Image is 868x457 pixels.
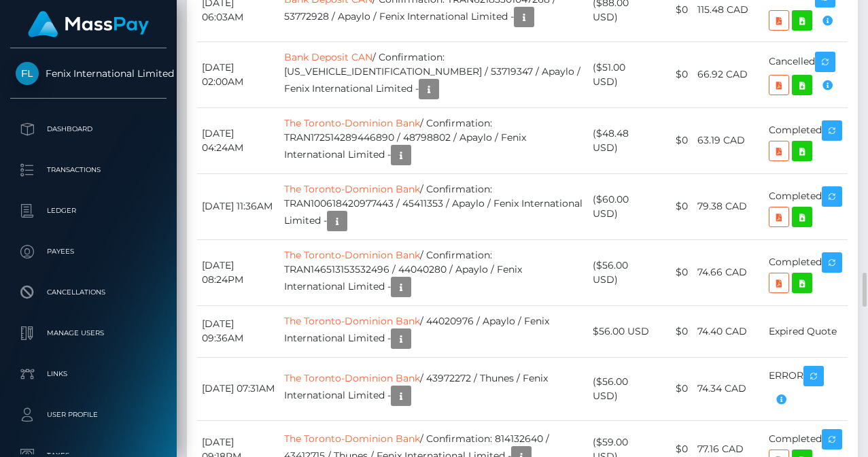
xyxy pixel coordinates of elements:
td: $0 [658,107,693,173]
td: [DATE] 04:24AM [197,107,279,173]
td: Completed [764,173,848,239]
td: / Confirmation: TRAN100618420977443 / 45411353 / Apaylo / Fenix International Limited - [279,173,588,239]
a: Payees [10,235,167,269]
p: Dashboard [16,119,161,139]
a: Manage Users [10,316,167,350]
td: ($60.00 USD) [588,173,657,239]
td: ($56.00 USD) [588,239,657,305]
img: MassPay Logo [28,11,149,37]
span: Fenix International Limited [10,67,167,80]
td: 79.38 CAD [693,173,764,239]
p: Manage Users [16,323,161,343]
td: [DATE] 08:24PM [197,239,279,305]
a: Links [10,357,167,391]
td: / Confirmation: [US_VEHICLE_IDENTIFICATION_NUMBER] / 53719347 / Apaylo / Fenix International Limi... [279,41,588,107]
td: 74.34 CAD [693,357,764,420]
td: 74.66 CAD [693,239,764,305]
td: Completed [764,107,848,173]
a: The Toronto-Dominion Bank [284,315,420,327]
td: / 43972272 / Thunes / Fenix International Limited - [279,357,588,420]
p: Ledger [16,201,161,221]
td: 63.19 CAD [693,107,764,173]
a: The Toronto-Dominion Bank [284,183,420,195]
td: ($51.00 USD) [588,41,657,107]
td: ($48.48 USD) [588,107,657,173]
td: $56.00 USD [588,305,657,357]
td: [DATE] 11:36AM [197,173,279,239]
td: 74.40 CAD [693,305,764,357]
td: $0 [658,239,693,305]
a: The Toronto-Dominion Bank [284,117,420,129]
td: Completed [764,239,848,305]
td: $0 [658,41,693,107]
td: / Confirmation: TRAN146513153532496 / 44040280 / Apaylo / Fenix International Limited - [279,239,588,305]
td: / 44020976 / Apaylo / Fenix International Limited - [279,305,588,357]
td: $0 [658,357,693,420]
a: User Profile [10,398,167,432]
a: Ledger [10,194,167,228]
p: Payees [16,241,161,262]
td: Expired Quote [764,305,848,357]
a: Transactions [10,153,167,187]
a: The Toronto-Dominion Bank [284,249,420,261]
td: [DATE] 09:36AM [197,305,279,357]
a: The Toronto-Dominion Bank [284,433,420,445]
td: / Confirmation: TRAN172514289446890 / 48798802 / Apaylo / Fenix International Limited - [279,107,588,173]
a: Bank Deposit CAN [284,51,372,63]
p: Transactions [16,160,161,180]
p: Links [16,364,161,384]
td: 66.92 CAD [693,41,764,107]
a: The Toronto-Dominion Bank [284,372,420,384]
td: ERROR [764,357,848,420]
a: Cancellations [10,275,167,309]
a: Dashboard [10,112,167,146]
img: Fenix International Limited [16,62,39,85]
p: User Profile [16,405,161,425]
p: Cancellations [16,282,161,303]
td: [DATE] 02:00AM [197,41,279,107]
td: Cancelled [764,41,848,107]
td: ($56.00 USD) [588,357,657,420]
td: [DATE] 07:31AM [197,357,279,420]
td: $0 [658,173,693,239]
td: $0 [658,305,693,357]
